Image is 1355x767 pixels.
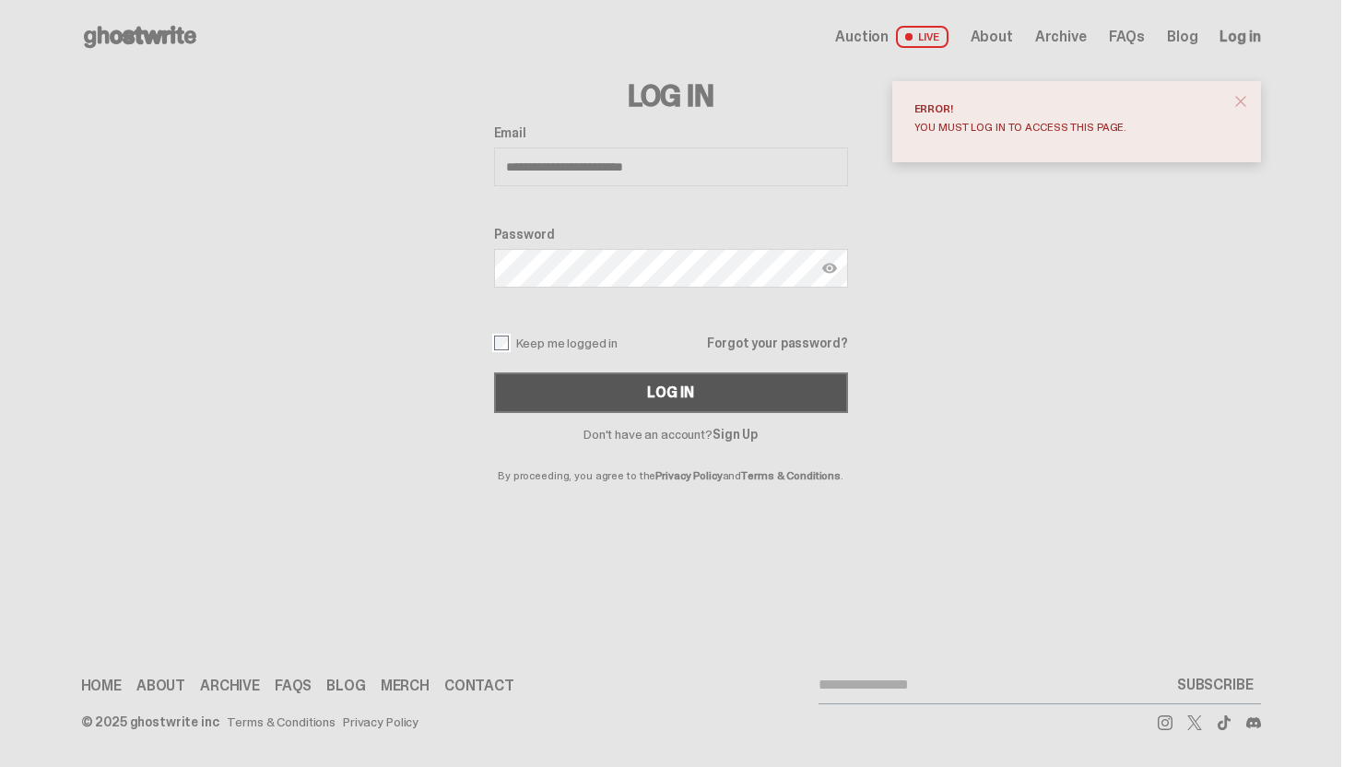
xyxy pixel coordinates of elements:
[494,441,848,481] p: By proceeding, you agree to the and .
[1170,667,1261,703] button: SUBSCRIBE
[494,428,848,441] p: Don't have an account?
[1219,29,1260,44] a: Log in
[136,678,185,693] a: About
[494,336,619,350] label: Keep me logged in
[343,715,418,728] a: Privacy Policy
[655,468,722,483] a: Privacy Policy
[494,227,848,242] label: Password
[914,122,1224,133] div: You must log in to access this page.
[381,678,430,693] a: Merch
[444,678,514,693] a: Contact
[1109,29,1145,44] a: FAQs
[707,336,847,349] a: Forgot your password?
[494,125,848,140] label: Email
[713,426,758,442] a: Sign Up
[81,678,122,693] a: Home
[81,715,219,728] div: © 2025 ghostwrite inc
[494,336,509,350] input: Keep me logged in
[1224,85,1257,118] button: close
[647,385,693,400] div: Log In
[200,678,260,693] a: Archive
[822,261,837,276] img: Show password
[275,678,312,693] a: FAQs
[896,26,948,48] span: LIVE
[227,715,336,728] a: Terms & Conditions
[326,678,365,693] a: Blog
[494,81,848,111] h3: Log In
[494,372,848,413] button: Log In
[971,29,1013,44] a: About
[1035,29,1087,44] a: Archive
[835,29,889,44] span: Auction
[914,103,1224,114] div: Error!
[835,26,948,48] a: Auction LIVE
[741,468,841,483] a: Terms & Conditions
[1167,29,1197,44] a: Blog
